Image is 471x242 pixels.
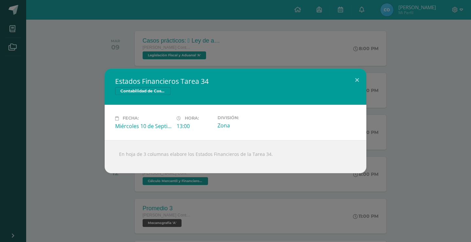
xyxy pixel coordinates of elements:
[218,122,274,129] div: Zona
[185,116,199,121] span: Hora:
[115,122,171,130] div: Miércoles 10 de Septiembre
[348,69,366,91] button: Close (Esc)
[115,87,171,95] span: Contabilidad de Costos
[123,116,139,121] span: Fecha:
[218,115,274,120] label: División:
[115,77,356,86] h2: Estados Financieros Tarea 34
[105,140,366,173] div:  En hoja de 3 columnas elabore los Estados Financieros de la Tarea 34.
[177,122,212,130] div: 13:00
